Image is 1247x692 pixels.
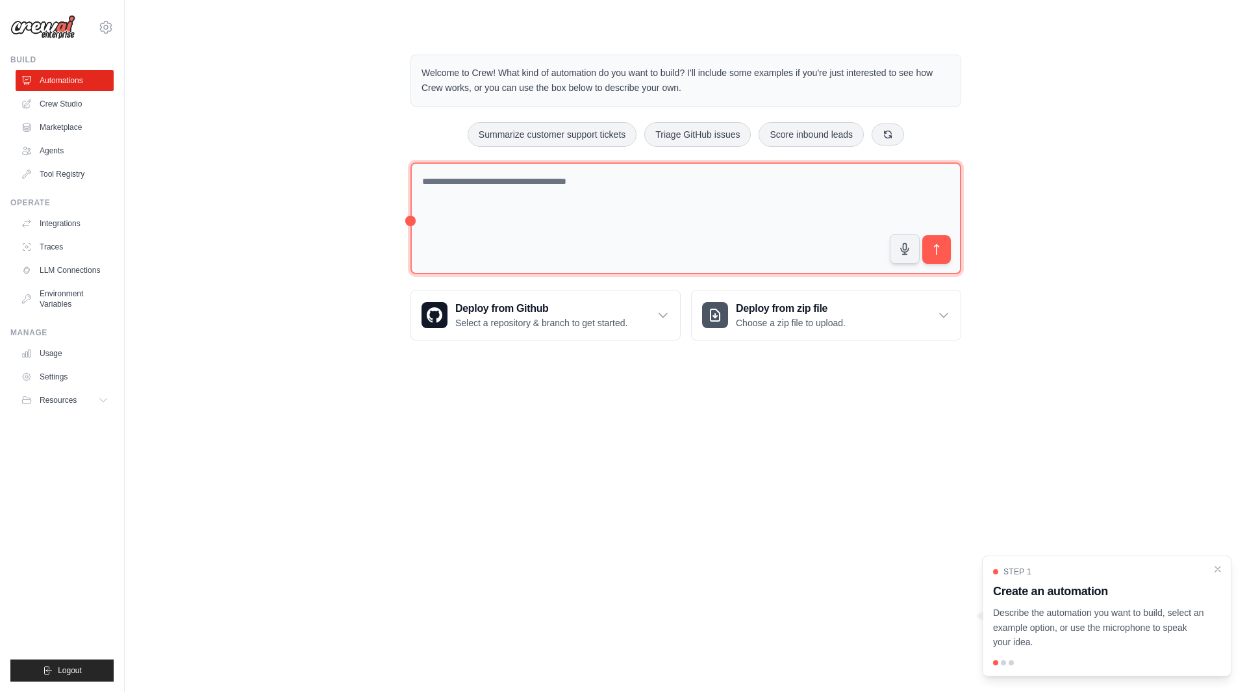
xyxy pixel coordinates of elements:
[16,260,114,281] a: LLM Connections
[455,301,627,316] h3: Deploy from Github
[422,66,950,96] p: Welcome to Crew! What kind of automation do you want to build? I'll include some examples if you'...
[16,70,114,91] a: Automations
[16,213,114,234] a: Integrations
[736,301,846,316] h3: Deploy from zip file
[1003,567,1031,577] span: Step 1
[16,140,114,161] a: Agents
[16,117,114,138] a: Marketplace
[1182,630,1247,692] iframe: Chat Widget
[16,366,114,387] a: Settings
[759,122,864,147] button: Score inbound leads
[10,55,114,65] div: Build
[16,164,114,185] a: Tool Registry
[468,122,636,147] button: Summarize customer support tickets
[993,582,1205,600] h3: Create an automation
[10,198,114,208] div: Operate
[16,343,114,364] a: Usage
[736,316,846,329] p: Choose a zip file to upload.
[10,660,114,682] button: Logout
[644,122,751,147] button: Triage GitHub issues
[10,327,114,338] div: Manage
[993,606,1205,650] p: Describe the automation you want to build, select an example option, or use the microphone to spe...
[10,15,75,40] img: Logo
[455,316,627,329] p: Select a repository & branch to get started.
[16,94,114,114] a: Crew Studio
[40,395,77,405] span: Resources
[58,665,82,676] span: Logout
[16,237,114,257] a: Traces
[16,390,114,411] button: Resources
[1213,564,1223,574] button: Close walkthrough
[16,283,114,314] a: Environment Variables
